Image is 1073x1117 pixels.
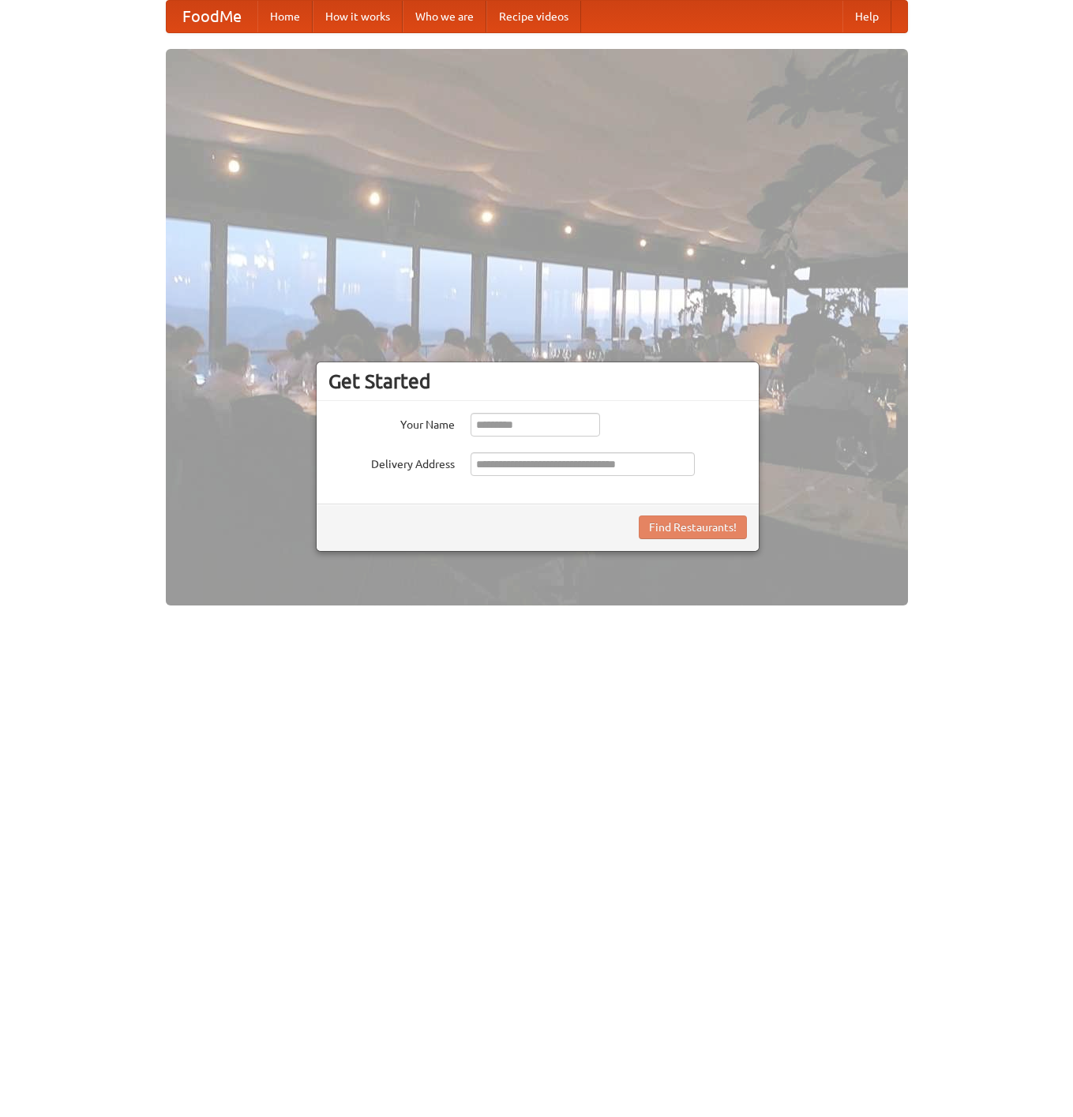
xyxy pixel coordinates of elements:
[328,452,455,472] label: Delivery Address
[167,1,257,32] a: FoodMe
[842,1,891,32] a: Help
[486,1,581,32] a: Recipe videos
[257,1,313,32] a: Home
[328,369,747,393] h3: Get Started
[403,1,486,32] a: Who we are
[328,413,455,433] label: Your Name
[639,515,747,539] button: Find Restaurants!
[313,1,403,32] a: How it works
